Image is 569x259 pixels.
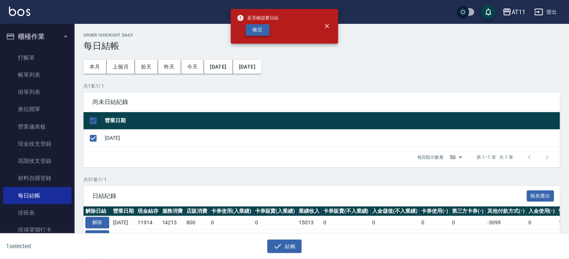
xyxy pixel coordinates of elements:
[485,230,526,243] td: 0
[450,230,486,243] td: 0
[209,216,253,230] td: 0
[103,112,560,130] th: 營業日期
[111,216,136,230] td: [DATE]
[3,27,72,46] button: 櫃檯作業
[111,230,136,243] td: [DATE]
[477,154,513,161] p: 第 1–1 筆 共 1 筆
[136,206,160,216] th: 現金結存
[85,217,109,228] button: 解除
[185,230,209,243] td: 0
[3,66,72,83] a: 帳單列表
[526,230,557,243] td: 0
[253,216,297,230] td: 0
[85,230,109,242] button: 解除
[319,18,335,34] button: close
[267,240,302,253] button: 結帳
[160,206,185,216] th: 服務消費
[135,60,158,74] button: 前天
[297,216,321,230] td: 15013
[3,187,72,204] a: 每日結帳
[9,7,30,16] img: Logo
[253,206,297,216] th: 卡券販賣(入業績)
[297,206,321,216] th: 業績收入
[204,60,233,74] button: [DATE]
[111,206,136,216] th: 營業日期
[237,14,279,22] span: 是否確認要日結
[6,241,141,251] h6: 1 selected
[3,135,72,152] a: 現金收支登錄
[84,41,560,51] h3: 每日結帳
[297,230,321,243] td: 7606
[209,230,253,243] td: 0
[185,216,209,230] td: 800
[3,152,72,170] a: 高階收支登錄
[450,206,486,216] th: 第三方卡券(-)
[136,216,160,230] td: 11914
[233,60,261,74] button: [DATE]
[92,192,527,200] span: 日結紀錄
[531,5,560,19] button: 登出
[3,83,72,101] a: 掛單列表
[526,206,557,216] th: 入金使用(-)
[419,230,450,243] td: 0
[84,176,560,183] p: 共 31 筆, 1 / 1
[527,192,554,199] a: 報表匯出
[371,216,420,230] td: 0
[209,206,253,216] th: 卡券使用(入業績)
[450,216,486,230] td: 0
[419,216,450,230] td: 0
[321,216,371,230] td: 0
[371,206,420,216] th: 入金儲值(不入業績)
[3,170,72,187] a: 材料自購登錄
[3,49,72,66] a: 打帳單
[485,206,526,216] th: 其他付款方式(-)
[3,118,72,135] a: 營業儀表板
[512,7,525,17] div: AT11
[526,216,557,230] td: 0
[160,216,185,230] td: 14213
[3,101,72,118] a: 座位開單
[253,230,297,243] td: 0
[92,98,551,106] span: 尚未日結紀錄
[185,206,209,216] th: 店販消費
[527,190,554,202] button: 報表匯出
[3,221,72,239] a: 現場電腦打卡
[136,230,160,243] td: 7606
[158,60,181,74] button: 昨天
[417,154,444,161] p: 每頁顯示數量
[84,60,107,74] button: 本月
[84,33,560,38] h2: Order checkout daily
[107,60,135,74] button: 上個月
[3,204,72,221] a: 排班表
[481,4,496,19] button: save
[447,147,465,167] div: 50
[371,230,420,243] td: 0
[246,24,270,36] button: 確定
[84,206,111,216] th: 解除日結
[485,216,526,230] td: -3099
[103,129,560,147] td: [DATE]
[500,4,528,20] button: AT11
[84,83,560,89] p: 共 1 筆, 1 / 1
[160,230,185,243] td: 7606
[321,206,371,216] th: 卡券販賣(不入業績)
[419,206,450,216] th: 卡券使用(-)
[181,60,204,74] button: 今天
[321,230,371,243] td: 0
